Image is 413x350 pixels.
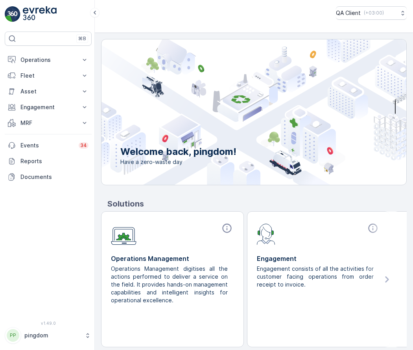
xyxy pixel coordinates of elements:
[20,141,74,149] p: Events
[80,142,87,149] p: 34
[120,145,236,158] p: Welcome back, pingdom!
[78,35,86,42] p: ⌘B
[20,87,76,95] p: Asset
[336,9,361,17] p: QA Client
[336,6,407,20] button: QA Client(+03:00)
[111,254,234,263] p: Operations Management
[120,158,236,166] span: Have a zero-waste day
[107,198,407,210] p: Solutions
[5,153,92,169] a: Reports
[5,327,92,344] button: PPpingdom
[20,103,76,111] p: Engagement
[20,119,76,127] p: MRF
[5,84,92,99] button: Asset
[5,321,92,326] span: v 1.49.0
[20,173,88,181] p: Documents
[20,56,76,64] p: Operations
[5,115,92,131] button: MRF
[257,254,380,263] p: Engagement
[5,52,92,68] button: Operations
[23,6,57,22] img: logo_light-DOdMpM7g.png
[257,265,374,289] p: Engagement consists of all the activities for customer facing operations from order receipt to in...
[257,223,275,245] img: module-icon
[111,265,228,304] p: Operations Management digitises all the actions performed to deliver a service on the field. It p...
[66,39,406,185] img: city illustration
[5,138,92,153] a: Events34
[5,99,92,115] button: Engagement
[111,223,136,245] img: module-icon
[20,72,76,80] p: Fleet
[20,157,88,165] p: Reports
[24,331,81,339] p: pingdom
[364,10,384,16] p: ( +03:00 )
[7,329,19,342] div: PP
[5,68,92,84] button: Fleet
[5,169,92,185] a: Documents
[5,6,20,22] img: logo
